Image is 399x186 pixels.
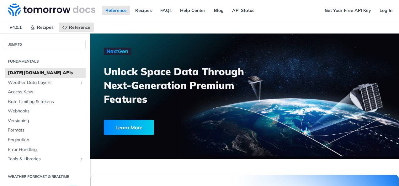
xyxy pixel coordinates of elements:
[8,99,84,105] span: Rate Limiting & Tokens
[157,6,175,15] a: FAQs
[5,78,86,87] a: Weather Data LayersShow subpages for Weather Data Layers
[8,118,84,124] span: Versioning
[132,6,155,15] a: Recipes
[79,80,84,85] button: Show subpages for Weather Data Layers
[104,120,154,135] div: Learn More
[5,40,86,49] button: JUMP TO
[8,108,84,114] span: Webhooks
[5,87,86,97] a: Access Keys
[5,126,86,135] a: Formats
[8,147,84,153] span: Error Handling
[8,127,84,133] span: Formats
[5,97,86,106] a: Rate Limiting & Tokens
[5,154,86,164] a: Tools & LibrariesShow subpages for Tools & Libraries
[104,48,131,55] img: NextGen
[37,24,54,30] span: Recipes
[27,23,57,32] a: Recipes
[210,6,227,15] a: Blog
[5,145,86,154] a: Error Handling
[8,89,84,95] span: Access Keys
[6,23,25,32] span: v4.0.1
[8,3,95,16] img: Tomorrow.io Weather API Docs
[5,59,86,64] h2: Fundamentals
[59,23,94,32] a: Reference
[8,156,77,162] span: Tools & Libraries
[5,106,86,116] a: Webhooks
[69,24,90,30] span: Reference
[5,174,86,179] h2: Weather Forecast & realtime
[104,65,252,106] h3: Unlock Space Data Through Next-Generation Premium Features
[229,6,258,15] a: API Status
[102,6,130,15] a: Reference
[5,68,86,78] a: [DATE][DOMAIN_NAME] APIs
[321,6,375,15] a: Get Your Free API Key
[8,80,77,86] span: Weather Data Layers
[5,116,86,126] a: Versioning
[79,157,84,162] button: Show subpages for Tools & Libraries
[5,135,86,145] a: Pagination
[376,6,396,15] a: Log In
[8,137,84,143] span: Pagination
[104,120,222,135] a: Learn More
[8,70,84,76] span: [DATE][DOMAIN_NAME] APIs
[177,6,209,15] a: Help Center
